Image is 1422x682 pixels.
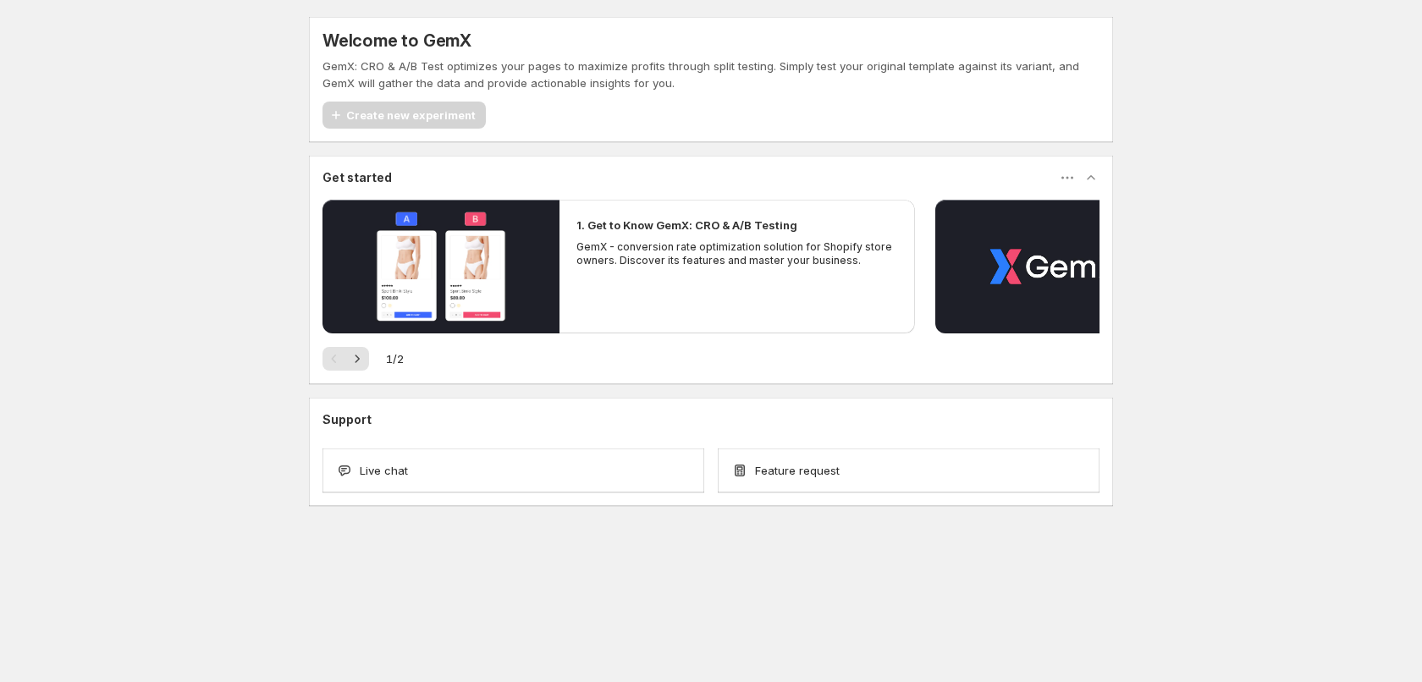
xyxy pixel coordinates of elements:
span: Feature request [755,462,840,479]
span: 1 / 2 [386,350,404,367]
h5: Welcome to GemX [322,30,471,51]
h2: 1. Get to Know GemX: CRO & A/B Testing [576,217,797,234]
span: Live chat [360,462,408,479]
h3: Support [322,411,372,428]
p: GemX: CRO & A/B Test optimizes your pages to maximize profits through split testing. Simply test ... [322,58,1100,91]
p: GemX - conversion rate optimization solution for Shopify store owners. Discover its features and ... [576,240,898,267]
h3: Get started [322,169,392,186]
